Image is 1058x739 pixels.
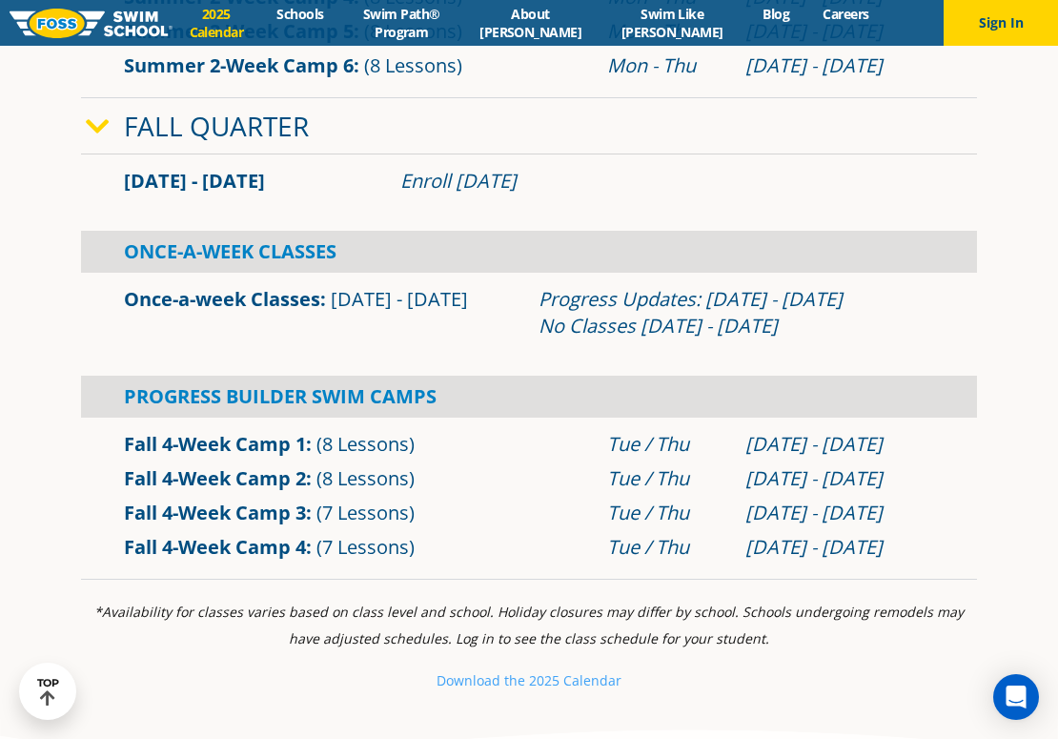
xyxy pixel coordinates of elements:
a: Download the 2025 Calendar [437,671,621,689]
a: Careers [806,5,885,23]
span: (7 Lessons) [316,534,415,560]
div: Mon - Thu [607,52,726,79]
span: (8 Lessons) [316,431,415,457]
a: Fall 4-Week Camp 3 [124,500,306,525]
div: Tue / Thu [607,465,726,492]
div: Once-A-Week Classes [81,231,977,273]
small: Download th [437,671,518,689]
i: *Availability for classes varies based on class level and school. Holiday closures may differ by ... [94,603,964,647]
a: Fall Quarter [124,108,309,144]
div: TOP [37,677,59,707]
span: [DATE] - [DATE] [124,168,265,194]
a: Summer 2-Week Camp 6 [124,52,354,78]
a: Fall 4-Week Camp 4 [124,534,306,560]
div: Enroll [DATE] [400,168,934,195]
a: Swim Like [PERSON_NAME] [599,5,746,41]
div: Open Intercom Messenger [993,674,1039,720]
a: Fall 4-Week Camp 2 [124,465,306,491]
span: (7 Lessons) [316,500,415,525]
span: [DATE] - [DATE] [331,286,468,312]
a: Once-a-week Classes [124,286,320,312]
img: FOSS Swim School Logo [10,9,173,38]
div: Tue / Thu [607,500,726,526]
div: [DATE] - [DATE] [745,500,934,526]
span: (8 Lessons) [364,52,462,78]
small: e 2025 Calendar [518,671,621,689]
a: About [PERSON_NAME] [463,5,599,41]
div: Progress Updates: [DATE] - [DATE] No Classes [DATE] - [DATE] [539,286,934,339]
span: (8 Lessons) [316,465,415,491]
div: Tue / Thu [607,534,726,561]
a: Swim Path® Program [340,5,463,41]
a: Blog [746,5,806,23]
div: Tue / Thu [607,431,726,458]
div: [DATE] - [DATE] [745,431,934,458]
a: Fall 4-Week Camp 1 [124,431,306,457]
div: [DATE] - [DATE] [745,534,934,561]
a: 2025 Calendar [173,5,260,41]
a: Schools [260,5,340,23]
div: Progress Builder Swim Camps [81,376,977,418]
div: [DATE] - [DATE] [745,52,934,79]
div: [DATE] - [DATE] [745,465,934,492]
